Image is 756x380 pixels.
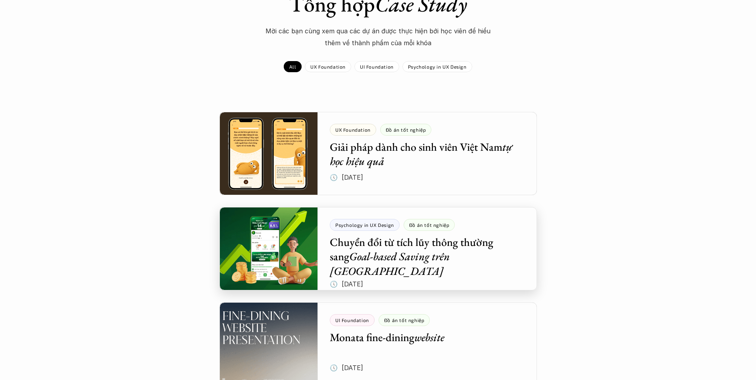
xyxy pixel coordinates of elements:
[408,64,467,69] p: Psychology in UX Design
[219,112,537,195] a: UX FoundationĐồ án tốt nghiệpGiải pháp dành cho sinh viên Việt Namtự học hiệu quả🕔 [DATE]
[289,64,296,69] p: All
[402,61,472,72] a: Psychology in UX Design
[354,61,399,72] a: UI Foundation
[360,64,394,69] p: UI Foundation
[310,64,346,69] p: UX Foundation
[219,207,537,290] a: Psychology in UX DesignĐồ án tốt nghiệpChuyển đổi từ tích lũy thông thường sangGoal-based Saving ...
[305,61,351,72] a: UX Foundation
[259,25,497,49] p: Mời các bạn cùng xem qua các dự án được thực hiện bới học viên để hiểu thêm về thành phẩm của mỗi...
